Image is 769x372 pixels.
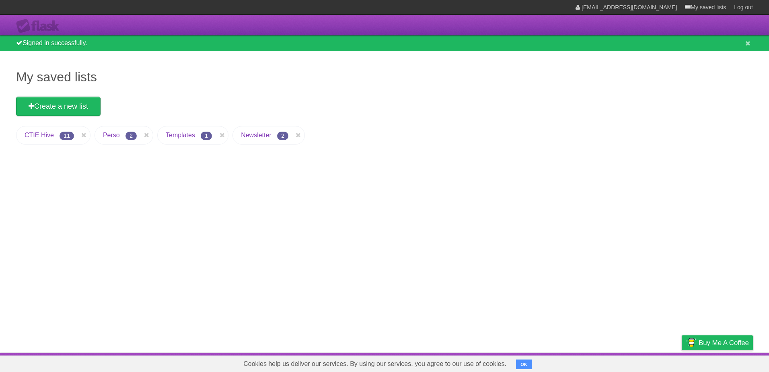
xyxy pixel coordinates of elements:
a: Newsletter [241,132,271,138]
a: Suggest a feature [702,355,753,370]
h1: My saved lists [16,67,753,87]
span: 11 [60,132,74,140]
span: 1 [201,132,212,140]
a: Buy me a coffee [682,335,753,350]
a: CTIE Hive [25,132,54,138]
span: Buy me a coffee [699,336,749,350]
a: Perso [103,132,120,138]
span: 2 [277,132,288,140]
div: Flask [16,19,64,33]
button: OK [516,360,532,369]
a: Developers [601,355,634,370]
span: 2 [125,132,137,140]
span: Cookies help us deliver our services. By using our services, you agree to our use of cookies. [235,356,514,372]
a: Privacy [671,355,692,370]
a: Terms [644,355,662,370]
a: Templates [166,132,195,138]
img: Buy me a coffee [686,336,697,349]
a: About [575,355,592,370]
a: Create a new list [16,97,101,116]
